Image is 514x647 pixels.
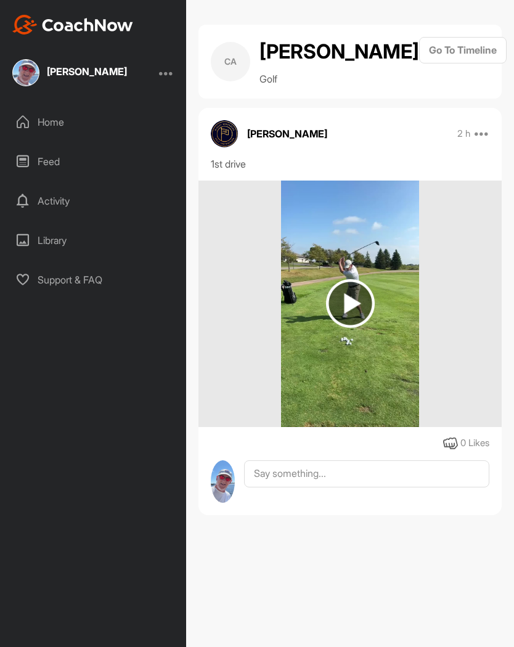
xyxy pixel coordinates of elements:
[419,37,507,63] button: Go To Timeline
[47,67,127,76] div: [PERSON_NAME]
[326,279,375,328] img: play
[7,225,181,256] div: Library
[247,126,327,141] p: [PERSON_NAME]
[7,146,181,177] div: Feed
[7,185,181,216] div: Activity
[211,157,489,171] div: 1st drive
[211,42,250,81] div: CA
[12,59,39,86] img: 867a39a231793a7cb9c9cf982d4c6dcb.jpeg
[259,71,419,86] p: Golf
[211,120,238,147] img: avatar
[460,436,489,450] div: 0 Likes
[7,264,181,295] div: Support & FAQ
[7,107,181,137] div: Home
[12,15,133,35] img: CoachNow
[211,460,235,503] img: avatar
[281,181,418,427] img: media
[259,37,419,67] h2: [PERSON_NAME]
[457,128,470,140] p: 2 h
[419,37,507,86] a: Go To Timeline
